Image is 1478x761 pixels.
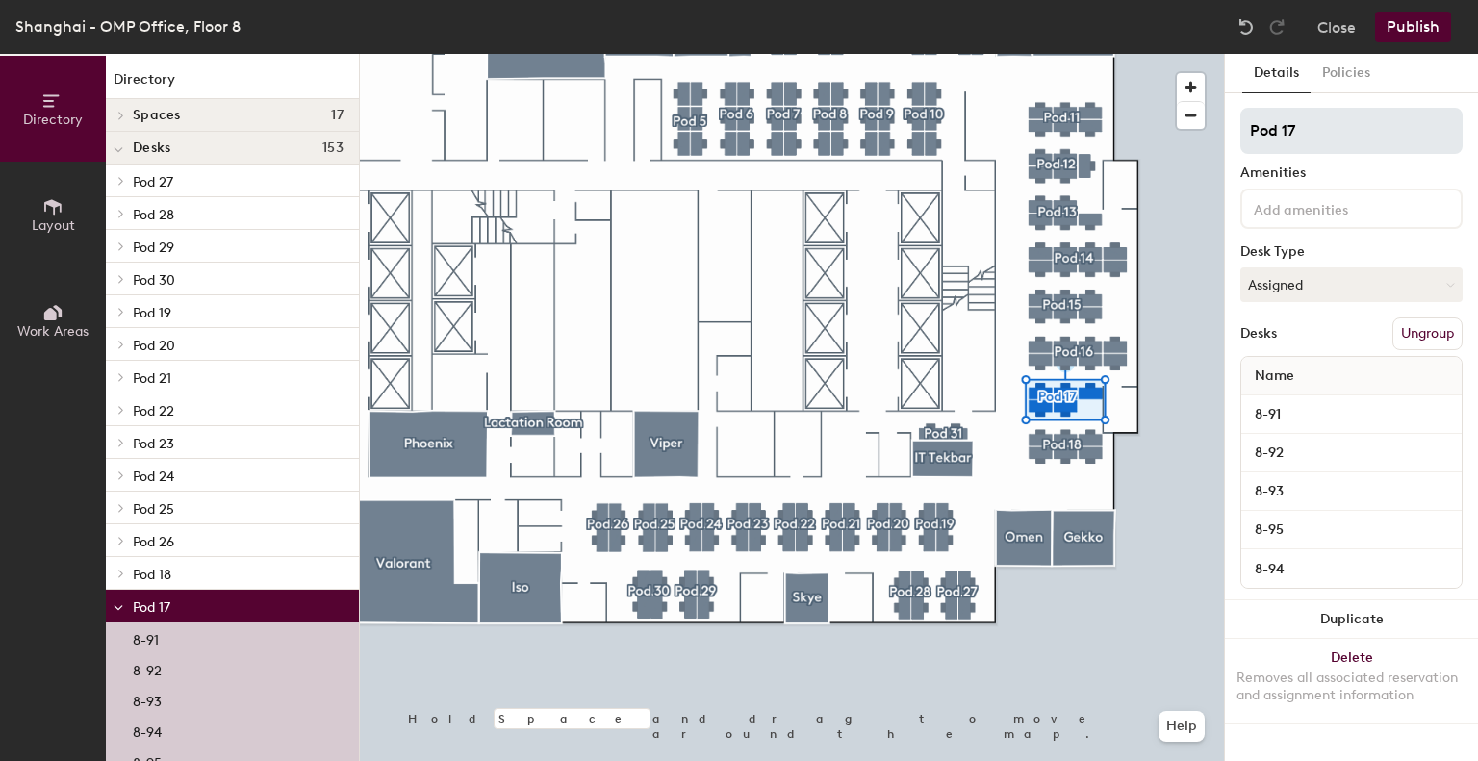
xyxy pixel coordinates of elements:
button: DeleteRemoves all associated reservation and assignment information [1225,639,1478,723]
div: Amenities [1240,165,1463,181]
img: Redo [1267,17,1287,37]
button: Duplicate [1225,600,1478,639]
span: Pod 24 [133,469,174,485]
span: Pod 27 [133,174,173,190]
input: Unnamed desk [1245,555,1458,582]
button: Assigned [1240,267,1463,302]
span: Pod 17 [133,599,170,616]
div: Removes all associated reservation and assignment information [1236,670,1466,704]
span: Desks [133,140,170,156]
span: Work Areas [17,323,89,340]
span: Pod 25 [133,501,174,518]
span: Spaces [133,108,181,123]
span: Pod 21 [133,370,171,387]
p: 8-94 [133,719,162,741]
span: 153 [322,140,344,156]
p: 8-91 [133,626,159,648]
span: Pod 23 [133,436,174,452]
span: Pod 20 [133,338,175,354]
span: Pod 22 [133,403,174,419]
button: Help [1159,711,1205,742]
div: Desks [1240,326,1277,342]
input: Add amenities [1250,196,1423,219]
span: Pod 18 [133,567,171,583]
span: Layout [32,217,75,234]
h1: Directory [106,69,359,99]
div: Shanghai - OMP Office, Floor 8 [15,14,241,38]
img: Undo [1236,17,1256,37]
input: Unnamed desk [1245,517,1458,544]
span: Pod 19 [133,305,171,321]
input: Unnamed desk [1245,440,1458,467]
span: Name [1245,359,1304,393]
span: Directory [23,112,83,128]
span: Pod 29 [133,240,174,256]
input: Unnamed desk [1245,478,1458,505]
input: Unnamed desk [1245,401,1458,428]
span: Pod 30 [133,272,175,289]
div: Desk Type [1240,244,1463,260]
button: Policies [1311,54,1382,93]
p: 8-92 [133,657,162,679]
button: Close [1317,12,1356,42]
span: Pod 26 [133,534,174,550]
button: Publish [1375,12,1451,42]
span: Pod 28 [133,207,174,223]
p: 8-93 [133,688,162,710]
button: Ungroup [1392,317,1463,350]
button: Details [1242,54,1311,93]
span: 17 [331,108,344,123]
